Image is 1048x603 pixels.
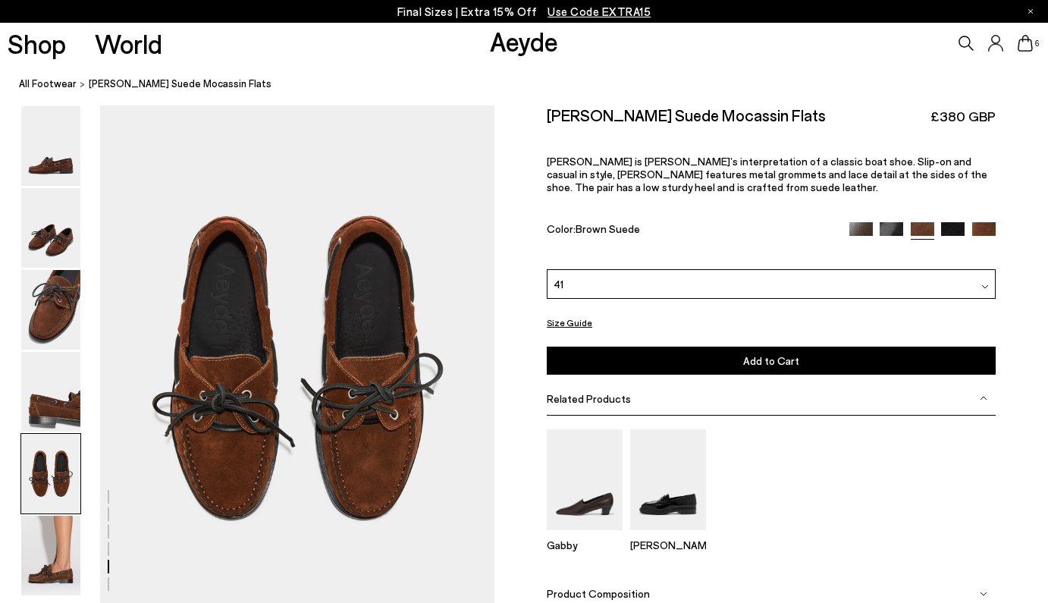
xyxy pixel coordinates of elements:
[19,76,77,92] a: All Footwear
[89,76,271,92] span: [PERSON_NAME] Suede Mocassin Flats
[547,347,996,375] button: Add to Cart
[490,25,558,57] a: Aeyde
[21,270,80,350] img: Harris Suede Mocassin Flats - Image 3
[547,392,631,405] span: Related Products
[547,155,987,193] span: [PERSON_NAME] is [PERSON_NAME]’s interpretation of a classic boat shoe. Slip-on and casual in sty...
[576,222,640,235] span: Brown Suede
[21,188,80,268] img: Harris Suede Mocassin Flats - Image 2
[630,520,706,551] a: Leon Loafers [PERSON_NAME]
[397,2,651,21] p: Final Sizes | Extra 15% Off
[19,64,1048,105] nav: breadcrumb
[8,30,66,57] a: Shop
[630,539,706,551] p: [PERSON_NAME]
[630,429,706,530] img: Leon Loafers
[21,434,80,513] img: Harris Suede Mocassin Flats - Image 5
[930,107,996,126] span: £380 GBP
[981,283,989,291] img: svg%3E
[547,539,623,551] p: Gabby
[547,312,592,331] button: Size Guide
[95,30,162,57] a: World
[1033,39,1040,48] span: 6
[554,275,563,291] span: 41
[21,352,80,432] img: Harris Suede Mocassin Flats - Image 4
[21,516,80,595] img: Harris Suede Mocassin Flats - Image 6
[1018,35,1033,52] a: 6
[548,5,651,18] span: Navigate to /collections/ss25-final-sizes
[980,590,987,598] img: svg%3E
[547,105,826,124] h2: [PERSON_NAME] Suede Mocassin Flats
[547,587,650,600] span: Product Composition
[547,222,835,240] div: Color:
[547,520,623,551] a: Gabby Almond-Toe Loafers Gabby
[547,429,623,530] img: Gabby Almond-Toe Loafers
[21,106,80,186] img: Harris Suede Mocassin Flats - Image 1
[743,354,799,367] span: Add to Cart
[980,394,987,402] img: svg%3E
